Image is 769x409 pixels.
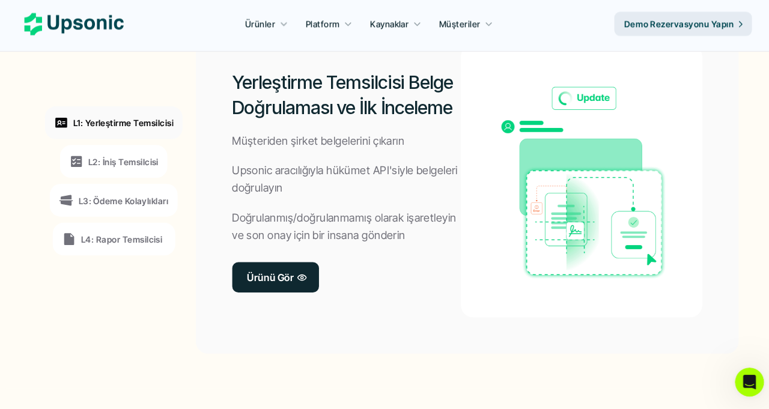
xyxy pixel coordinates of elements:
[88,159,157,169] font: L2: İniş Temsilcisi
[230,137,401,150] font: Müşteriden şirket belgelerini çıkarın
[25,112,119,121] font: Bize mesaj gönderir
[120,298,240,347] button: Mesajlar
[230,74,453,121] font: Yerleştirme Temsilcisi Belge Doğrulaması ve İlk İnceleme
[73,121,172,131] font: L1: Yerleştirme Temsilcisi
[236,17,293,38] a: Ürünler
[78,198,166,208] font: L3: Ödeme Kolaylıkları
[366,23,405,33] font: Kaynaklar
[25,124,169,147] font: Mümkün olan en kısa sürede yanıt vereceğiz
[207,19,228,41] div: Kapat
[245,273,291,285] font: Ürünü Gör
[230,264,316,294] a: Ürünü Gör
[618,23,727,33] font: Demo Rezervasyonu Yapın
[24,29,106,48] img: logo
[230,213,455,243] font: Doğrulanmış/doğrulanmamış olarak işaretleyin ve son onay için bir insana gönderin
[230,166,457,196] font: Upsonic aracılığıyla hükümet API'siyle belgeleri doğrulayın
[303,23,336,33] font: Platform
[609,16,745,40] a: Demo Rezervasyonu Yapın
[21,328,99,338] font: [PERSON_NAME]
[163,328,198,338] font: Mesajlar
[163,19,187,43] div: Mehmet'in profil resmi
[435,23,476,33] font: Müşteriler
[170,24,180,38] font: M
[12,100,228,159] div: Bize mesaj gönderirMümkün olan en kısa sürede yanıt vereceğiz
[243,23,273,33] font: Ürünler
[81,236,161,246] font: L4: Rapor Temsilcisi
[728,368,757,397] iframe: Intercom canlı sohbet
